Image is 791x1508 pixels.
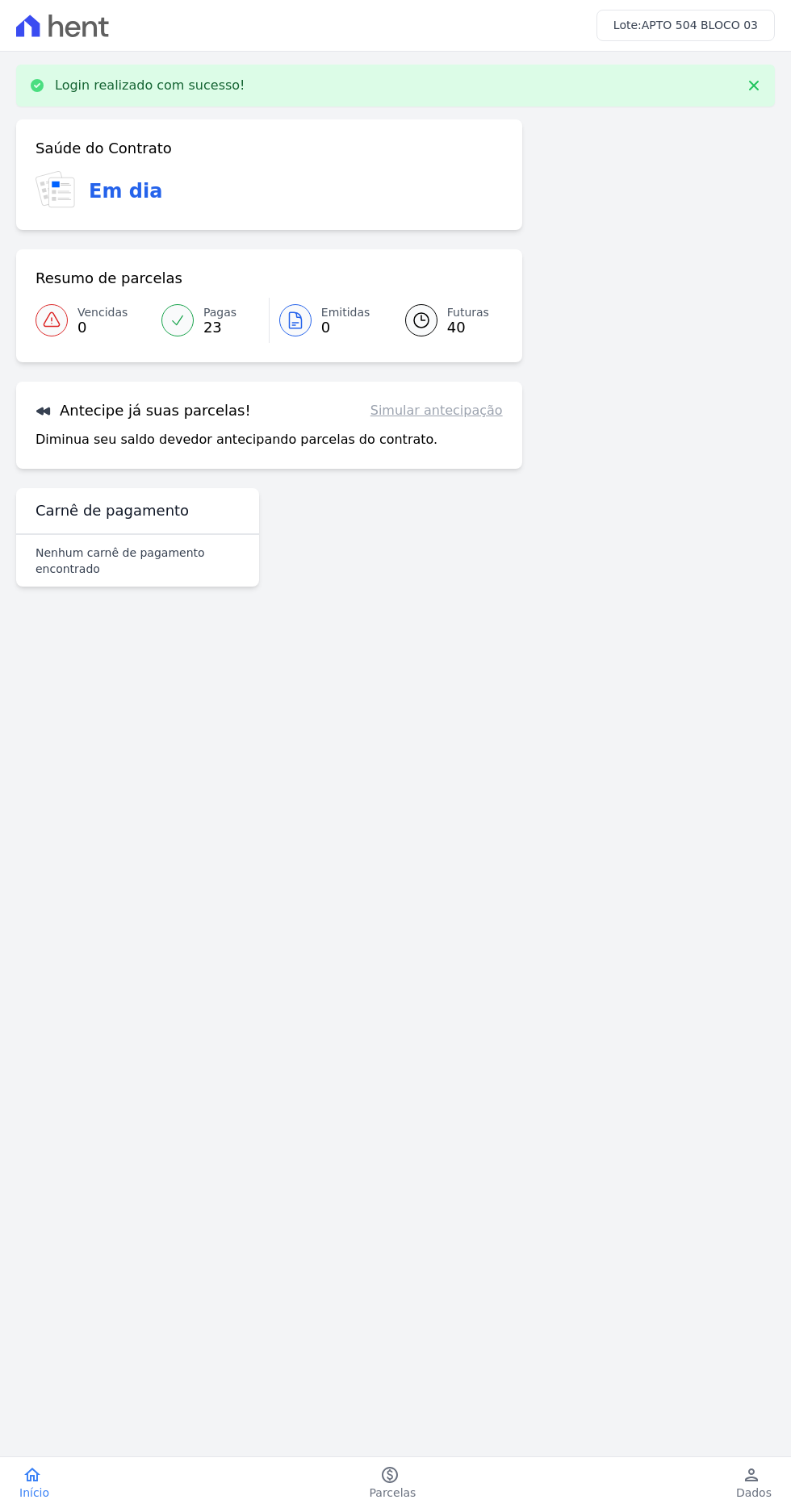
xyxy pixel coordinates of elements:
span: Início [19,1485,49,1501]
a: Emitidas 0 [270,298,386,343]
span: Pagas [203,304,236,321]
span: Vencidas [77,304,128,321]
h3: Em dia [89,177,162,206]
h3: Antecipe já suas parcelas! [36,401,251,420]
a: paidParcelas [350,1465,436,1501]
a: Vencidas 0 [36,298,152,343]
a: Simular antecipação [370,401,503,420]
span: 0 [321,321,370,334]
i: home [23,1465,42,1485]
h3: Saúde do Contrato [36,139,172,158]
span: Futuras [447,304,489,321]
span: Parcelas [370,1485,416,1501]
span: Dados [736,1485,772,1501]
p: Diminua seu saldo devedor antecipando parcelas do contrato. [36,430,437,449]
h3: Lote: [613,17,758,34]
span: Emitidas [321,304,370,321]
a: Pagas 23 [152,298,269,343]
i: paid [380,1465,400,1485]
span: 40 [447,321,489,334]
h3: Carnê de pagamento [36,501,189,520]
span: APTO 504 BLOCO 03 [642,19,758,31]
p: Nenhum carnê de pagamento encontrado [36,545,240,577]
h3: Resumo de parcelas [36,269,182,288]
p: Login realizado com sucesso! [55,77,245,94]
span: 0 [77,321,128,334]
span: 23 [203,321,236,334]
i: person [742,1465,761,1485]
a: personDados [717,1465,791,1501]
a: Futuras 40 [386,298,503,343]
